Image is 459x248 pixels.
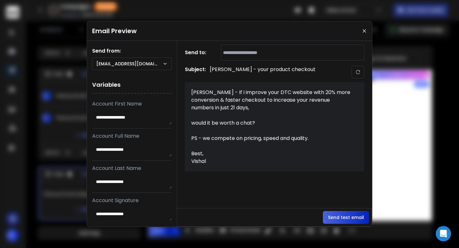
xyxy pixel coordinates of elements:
h1: Variables [92,77,172,94]
div: Open Intercom Messenger [436,226,451,241]
h1: Email Preview [92,26,137,35]
h1: Send to: [185,49,210,56]
p: [PERSON_NAME] - your product checkout [210,66,316,78]
p: Account Full Name [92,132,172,140]
h1: Subject: [185,66,206,78]
div: [PERSON_NAME] - If i improve your DTC website with 20% more conversion & faster checkout to incre... [191,89,351,112]
p: Account Signature [92,197,172,204]
h1: Send from: [92,47,172,55]
div: PS - we compete on pricing, speed and quality. [191,135,351,142]
div: Vishal [191,157,351,165]
p: Account First Name [92,100,172,108]
div: Best, [191,150,351,157]
div: would it be worth a chat? [191,119,351,127]
p: Account Last Name [92,164,172,172]
button: Send test email [323,211,369,224]
p: [EMAIL_ADDRESS][DOMAIN_NAME] [96,61,163,67]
